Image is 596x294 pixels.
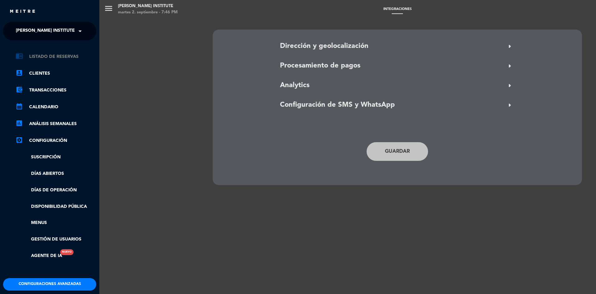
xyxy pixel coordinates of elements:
[16,136,23,144] i: settings_applications
[16,119,23,127] i: assessment
[60,249,74,255] div: Nuevo
[16,53,96,60] a: chrome_reader_modeListado de Reservas
[16,25,75,38] span: [PERSON_NAME] Institute
[16,86,23,93] i: account_balance_wallet
[16,103,96,111] a: calendar_monthCalendario
[16,69,23,77] i: account_box
[16,70,96,77] a: account_boxClientes
[16,203,96,210] a: Disponibilidad pública
[16,86,96,94] a: account_balance_walletTransacciones
[16,170,96,177] a: Días abiertos
[16,154,96,161] a: Suscripción
[16,187,96,194] a: Días de Operación
[16,252,62,259] a: Agente de IANuevo
[16,52,23,60] i: chrome_reader_mode
[16,236,96,243] a: Gestión de usuarios
[9,9,36,14] img: MEITRE
[3,278,96,291] button: Configuraciones avanzadas
[16,219,96,226] a: Menus
[16,103,23,110] i: calendar_month
[16,120,96,128] a: assessmentANÁLISIS SEMANALES
[16,137,96,144] a: Configuración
